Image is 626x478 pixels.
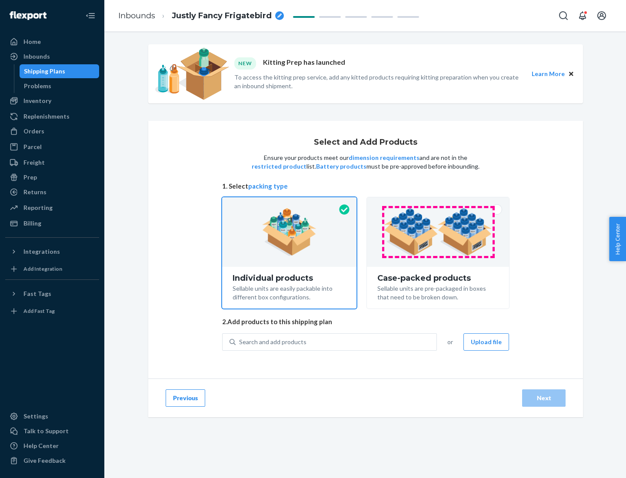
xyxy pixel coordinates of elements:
span: or [447,338,453,346]
div: Sellable units are easily packable into different box configurations. [233,282,346,302]
p: Ensure your products meet our and are not in the list. must be pre-approved before inbounding. [251,153,480,171]
a: Orders [5,124,99,138]
div: Billing [23,219,41,228]
div: Parcel [23,143,42,151]
div: Integrations [23,247,60,256]
div: Home [23,37,41,46]
span: Justly Fancy Frigatebird [172,10,272,22]
a: Add Fast Tag [5,304,99,318]
button: Fast Tags [5,287,99,301]
a: Parcel [5,140,99,154]
div: Individual products [233,274,346,282]
div: Add Fast Tag [23,307,55,315]
button: Open Search Box [555,7,572,24]
a: Billing [5,216,99,230]
div: Replenishments [23,112,70,121]
div: Talk to Support [23,427,69,435]
div: Settings [23,412,48,421]
div: Inventory [23,96,51,105]
a: Freight [5,156,99,169]
div: Next [529,394,558,402]
a: Inbounds [5,50,99,63]
div: Add Integration [23,265,62,272]
div: Fast Tags [23,289,51,298]
button: Next [522,389,566,407]
button: dimension requirements [349,153,420,162]
img: case-pack.59cecea509d18c883b923b81aeac6d0b.png [384,208,492,256]
a: Shipping Plans [20,64,100,78]
button: Close [566,69,576,79]
a: Home [5,35,99,49]
button: Integrations [5,245,99,259]
button: restricted product [252,162,306,171]
img: Flexport logo [10,11,47,20]
a: Inventory [5,94,99,108]
a: Reporting [5,201,99,215]
a: Help Center [5,439,99,453]
div: Sellable units are pre-packaged in boxes that need to be broken down. [377,282,499,302]
div: Give Feedback [23,456,66,465]
a: Replenishments [5,110,99,123]
p: Kitting Prep has launched [263,57,345,69]
a: Talk to Support [5,424,99,438]
button: packing type [248,182,288,191]
div: Case-packed products [377,274,499,282]
div: Freight [23,158,45,167]
a: Returns [5,185,99,199]
button: Upload file [463,333,509,351]
button: Open notifications [574,7,591,24]
div: Help Center [23,441,59,450]
div: Returns [23,188,47,196]
button: Previous [166,389,205,407]
a: Prep [5,170,99,184]
button: Help Center [609,217,626,261]
div: Orders [23,127,44,136]
a: Problems [20,79,100,93]
button: Battery products [316,162,366,171]
div: Reporting [23,203,53,212]
div: NEW [234,57,256,69]
a: Add Integration [5,262,99,276]
button: Learn More [532,69,565,79]
div: Shipping Plans [24,67,65,76]
button: Open account menu [593,7,610,24]
button: Close Navigation [82,7,99,24]
button: Give Feedback [5,454,99,468]
div: Search and add products [239,338,306,346]
ol: breadcrumbs [111,3,291,29]
p: To access the kitting prep service, add any kitted products requiring kitting preparation when yo... [234,73,524,90]
span: 2. Add products to this shipping plan [222,317,509,326]
h1: Select and Add Products [314,138,417,147]
div: Problems [24,82,51,90]
a: Settings [5,409,99,423]
div: Prep [23,173,37,182]
a: Inbounds [118,11,155,20]
span: 1. Select [222,182,509,191]
div: Inbounds [23,52,50,61]
img: individual-pack.facf35554cb0f1810c75b2bd6df2d64e.png [262,208,316,256]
